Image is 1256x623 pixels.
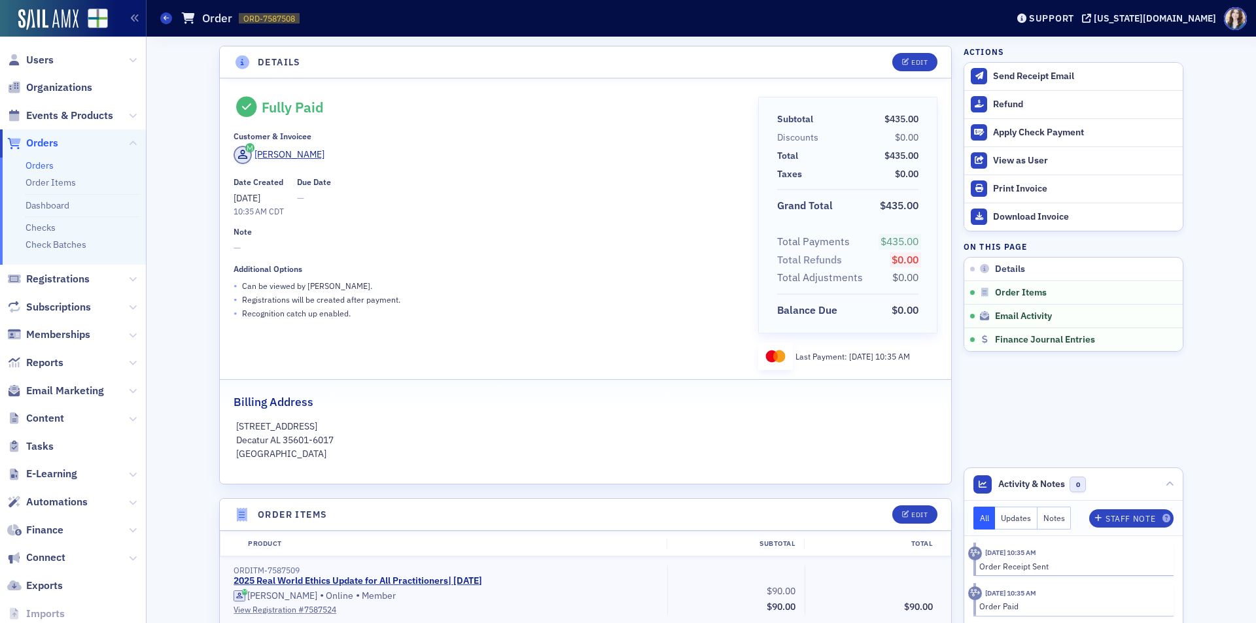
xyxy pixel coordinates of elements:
[26,53,54,67] span: Users
[234,279,237,293] span: •
[234,227,252,237] div: Note
[26,607,65,621] span: Imports
[26,384,104,398] span: Email Marketing
[297,192,331,205] span: —
[892,271,918,284] span: $0.00
[892,505,937,524] button: Edit
[995,311,1052,322] span: Email Activity
[993,127,1176,139] div: Apply Check Payment
[7,495,88,509] a: Automations
[985,548,1036,557] time: 8/11/2025 10:35 AM
[243,13,295,24] span: ORD-7587508
[964,63,1183,90] button: Send Receipt Email
[26,239,86,250] a: Check Batches
[234,177,283,187] div: Date Created
[892,53,937,71] button: Edit
[911,511,928,518] div: Edit
[356,589,360,602] span: •
[267,206,284,216] span: CDT
[1089,509,1174,528] button: Staff Note
[88,8,108,29] img: SailAMX
[849,351,875,362] span: [DATE]
[26,550,65,565] span: Connect
[254,148,324,161] div: [PERSON_NAME]
[26,80,92,95] span: Organizations
[242,307,351,319] p: Recognition catch up enabled.
[1082,14,1221,23] button: [US_STATE][DOMAIN_NAME]
[998,477,1065,491] span: Activity & Notes
[1224,7,1247,30] span: Profile
[964,146,1183,175] button: View as User
[964,175,1183,203] a: Print Invoice
[258,56,301,69] h4: Details
[234,293,237,307] span: •
[993,99,1176,110] div: Refund
[777,149,798,163] div: Total
[26,272,90,286] span: Registrations
[777,112,818,126] span: Subtotal
[7,328,90,342] a: Memberships
[26,439,54,454] span: Tasks
[964,241,1183,252] h4: On this page
[985,588,1036,598] time: 8/11/2025 10:35 AM
[777,149,803,163] span: Total
[777,131,823,144] span: Discounts
[236,447,935,461] p: [GEOGRAPHIC_DATA]
[26,523,63,537] span: Finance
[979,600,1164,612] div: Order Paid
[26,160,54,171] a: Orders
[236,433,935,447] p: Decatur AL 35601-6017
[777,270,863,286] div: Total Adjustments
[993,183,1176,195] div: Print Invoice
[7,467,77,481] a: E-Learning
[875,351,910,362] span: 10:35 AM
[258,508,327,522] h4: Order Items
[895,131,918,143] span: $0.00
[777,234,854,250] span: Total Payments
[880,199,918,212] span: $435.00
[234,590,317,602] a: [PERSON_NAME]
[993,155,1176,167] div: View as User
[234,206,267,216] time: 10:35 AM
[7,300,91,314] a: Subscriptions
[968,586,982,600] div: Activity
[7,523,63,537] a: Finance
[964,203,1183,231] a: Download Invoice
[973,507,996,530] button: All
[777,303,842,318] span: Balance Due
[234,575,482,587] a: 2025 Real World Ethics Update for All Practitioners| [DATE]
[667,539,804,549] div: Subtotal
[26,222,56,233] a: Checks
[234,192,260,204] span: [DATE]
[7,384,104,398] a: Email Marketing
[995,287,1047,299] span: Order Items
[234,131,311,141] div: Customer & Invoicee
[18,9,78,30] img: SailAMX
[234,589,658,602] div: Online Member
[234,394,313,411] h2: Billing Address
[763,347,789,365] img: mastercard
[320,589,324,602] span: •
[767,601,795,613] span: $90.00
[777,198,833,214] div: Grand Total
[767,585,795,597] span: $90.00
[892,303,918,316] span: $0.00
[7,356,63,370] a: Reports
[242,280,372,292] p: Can be viewed by [PERSON_NAME] .
[26,199,69,211] a: Dashboard
[995,334,1095,346] span: Finance Journal Entries
[895,168,918,180] span: $0.00
[1094,12,1216,24] div: [US_STATE][DOMAIN_NAME]
[78,8,108,31] a: View Homepage
[995,507,1038,530] button: Updates
[26,109,113,123] span: Events & Products
[1070,477,1086,493] span: 0
[7,579,63,593] a: Exports
[993,71,1176,82] div: Send Receipt Email
[26,300,91,314] span: Subscriptions
[26,411,64,426] span: Content
[26,177,76,188] a: Order Items
[7,411,64,426] a: Content
[777,234,850,250] div: Total Payments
